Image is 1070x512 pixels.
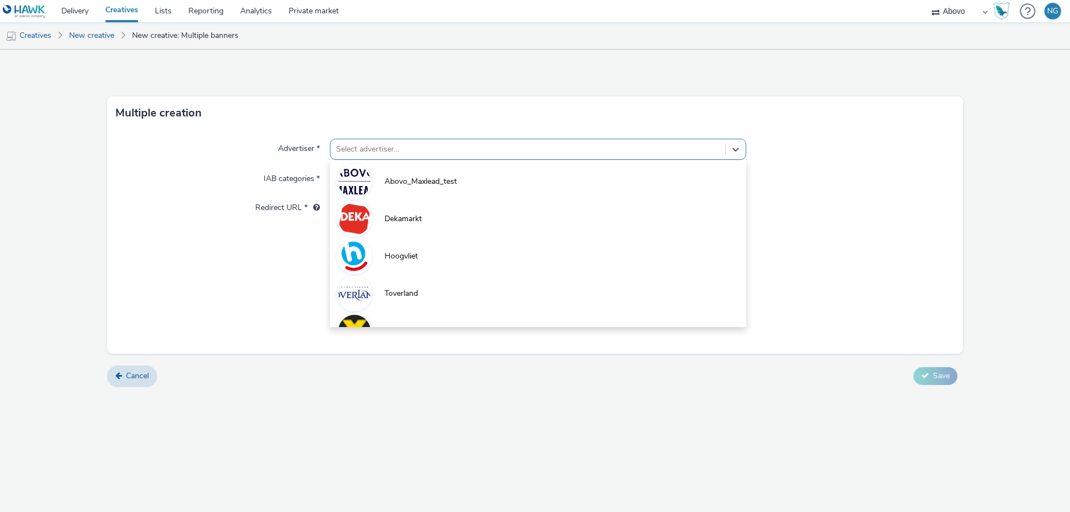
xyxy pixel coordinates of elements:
a: Hawk Academy [993,2,1014,20]
label: Redirect URL * [251,198,324,213]
img: Dekamarkt [338,203,371,235]
span: Dekamarkt [385,213,422,225]
label: Advertiser * [274,139,324,154]
h3: Multiple creation [115,105,202,121]
img: Hoogvliet [338,240,371,272]
img: Toverland [338,277,371,310]
img: mobile [6,31,17,42]
div: URL will be used as a validation URL with some SSPs and it will be the redirection URL of your cr... [308,202,320,213]
img: undefined Logo [3,4,46,18]
span: Save [933,370,950,381]
span: Hoogvliet [385,251,418,262]
a: Cancel [107,365,157,387]
img: Xenos [338,315,371,347]
img: Abovo_Maxlead_test [338,165,371,198]
label: IAB categories * [259,169,324,184]
span: Toverland [385,288,418,299]
span: Xenos [385,325,406,337]
span: Cancel [126,370,149,381]
img: Hawk Academy [993,2,1010,20]
button: Save [913,367,957,385]
span: Abovo_Maxlead_test [385,176,457,187]
a: New creative: Multiple banners [127,22,244,49]
a: New creative [64,22,120,49]
div: NG [1047,3,1058,19]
